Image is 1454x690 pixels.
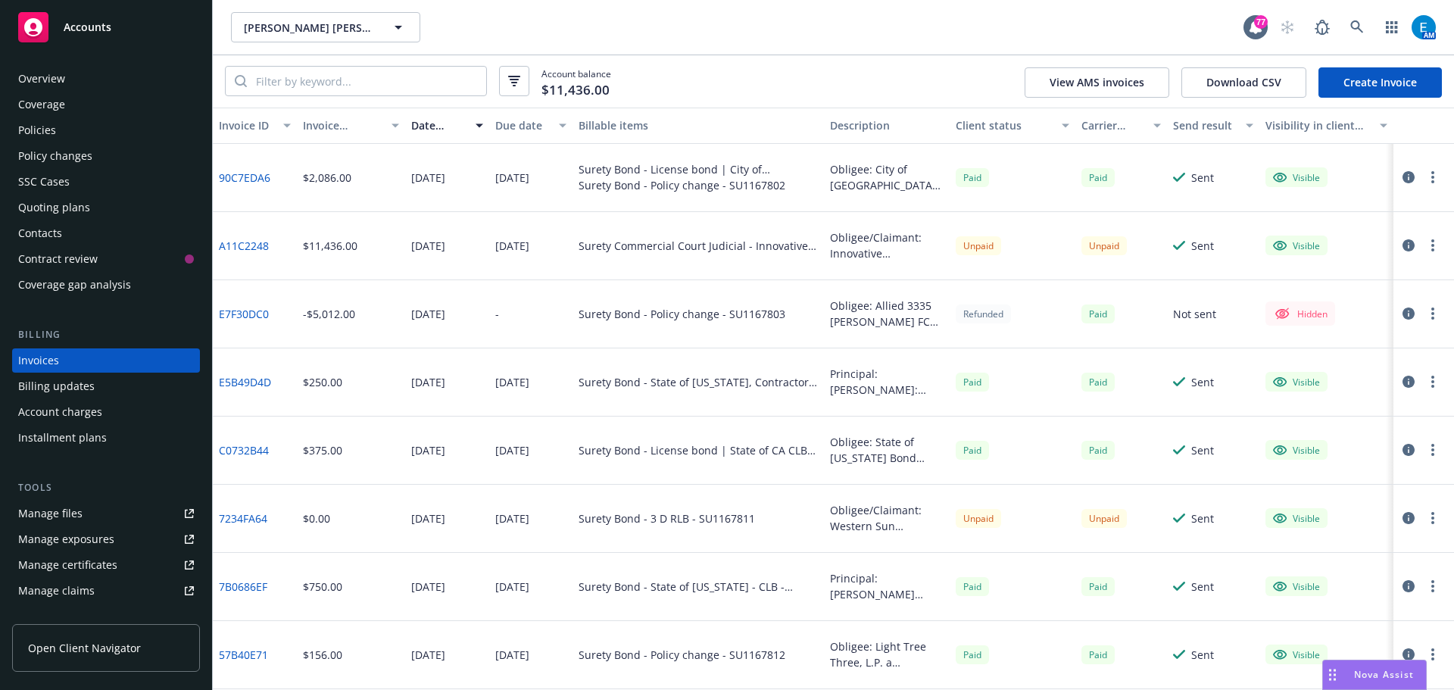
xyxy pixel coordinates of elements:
div: Paid [1081,373,1115,392]
div: Invoice amount [303,117,383,133]
div: Paid [1081,441,1115,460]
a: Accounts [12,6,200,48]
div: Surety Bond - Policy change - SU1167803 [579,306,785,322]
span: Paid [1081,168,1115,187]
a: A11C2248 [219,238,269,254]
a: Create Invoice [1318,67,1442,98]
div: Visible [1273,375,1320,389]
div: $250.00 [303,374,342,390]
button: Carrier status [1075,108,1168,144]
div: [DATE] [495,647,529,663]
div: [DATE] [495,170,529,186]
div: Unpaid [956,509,1001,528]
a: Manage files [12,501,200,526]
div: Billable items [579,117,818,133]
div: Surety Bond - License bond | City of [GEOGRAPHIC_DATA][PERSON_NAME]/Tasman Eas - SU1167802 [579,161,818,177]
div: 77 [1254,15,1268,29]
a: E7F30DC0 [219,306,269,322]
div: Surety Commercial Court Judicial - Innovative Construction Solutions RLB - EACX4047631 [579,238,818,254]
div: Contract review [18,247,98,271]
div: Hidden [1273,304,1328,323]
div: Paid [1081,645,1115,664]
div: Description [830,117,944,133]
div: Surety Bond - State of [US_STATE] - CLB - EACX4001958 [579,579,818,595]
div: Carrier status [1081,117,1145,133]
button: Client status [950,108,1075,144]
div: Drag to move [1323,660,1342,689]
a: Switch app [1377,12,1407,42]
div: Manage claims [18,579,95,603]
svg: Search [235,75,247,87]
div: Visible [1273,239,1320,252]
div: Date issued [411,117,466,133]
a: Contract review [12,247,200,271]
div: Sent [1191,579,1214,595]
div: Paid [956,645,989,664]
a: Manage claims [12,579,200,603]
a: Manage BORs [12,604,200,629]
div: Manage files [18,501,83,526]
div: Surety Bond - Policy change - SU1167812 [579,647,785,663]
div: Not sent [1173,306,1216,322]
button: Invoice amount [297,108,406,144]
a: Manage exposures [12,527,200,551]
div: Sent [1191,374,1214,390]
div: Paid [956,168,989,187]
div: Visibility in client dash [1265,117,1371,133]
a: C0732B44 [219,442,269,458]
div: $750.00 [303,579,342,595]
a: Manage certificates [12,553,200,577]
div: [DATE] [495,442,529,458]
div: Sent [1191,510,1214,526]
div: Account charges [18,400,102,424]
a: Contacts [12,221,200,245]
div: Refunded [956,304,1011,323]
div: Sent [1191,442,1214,458]
span: [PERSON_NAME] [PERSON_NAME], Inc. [244,20,375,36]
button: Invoice ID [213,108,297,144]
a: SSC Cases [12,170,200,194]
div: Visible [1273,443,1320,457]
div: Paid [956,441,989,460]
div: [DATE] [411,170,445,186]
a: 7234FA64 [219,510,267,526]
a: Coverage gap analysis [12,273,200,297]
div: Obligee/Claimant: Innovative Construction Solutions Lien Amount: $457,458.66 Bond Amount: $571,82... [830,229,944,261]
div: $375.00 [303,442,342,458]
div: Paid [956,577,989,596]
a: Overview [12,67,200,91]
button: Nova Assist [1322,660,1427,690]
div: Surety Bond - 3 D RLB - SU1167811 [579,510,755,526]
span: Accounts [64,21,111,33]
div: [DATE] [495,374,529,390]
div: Paid [1081,577,1115,596]
button: [PERSON_NAME] [PERSON_NAME], Inc. [231,12,420,42]
a: Policies [12,118,200,142]
div: Visible [1273,170,1320,184]
span: Paid [956,373,989,392]
div: Principal: [PERSON_NAME] [PERSON_NAME], Inc. Obligee: State of [US_STATE] Bond Amount: $50,000 St... [830,570,944,602]
a: E5B49D4D [219,374,271,390]
div: Unpaid [956,236,1001,255]
button: Download CSV [1181,67,1306,98]
div: [DATE] [495,510,529,526]
div: Policies [18,118,56,142]
div: Contacts [18,221,62,245]
a: Billing updates [12,374,200,398]
a: 7B0686EF [219,579,267,595]
div: Unpaid [1081,509,1127,528]
a: Account charges [12,400,200,424]
div: Principal: [PERSON_NAME]: State of [US_STATE], Contractors State License Board Bond Amount: $25,0... [830,366,944,398]
a: Report a Bug [1307,12,1337,42]
button: Billable items [573,108,824,144]
div: Manage exposures [18,527,114,551]
div: Manage certificates [18,553,117,577]
div: [DATE] [411,374,445,390]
